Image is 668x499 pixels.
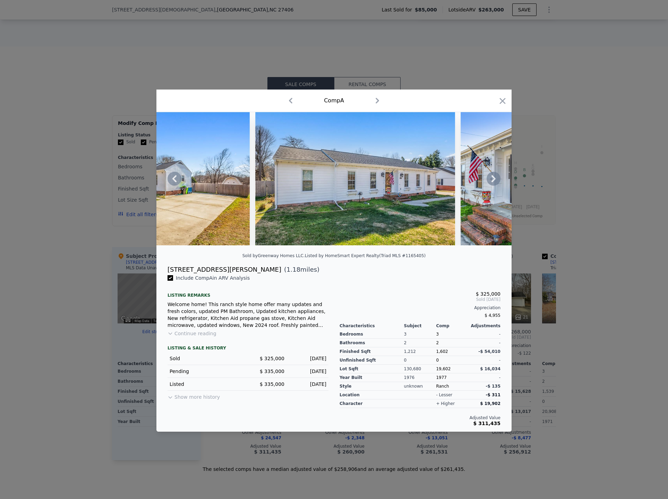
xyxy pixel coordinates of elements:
[255,112,455,245] img: Property Img
[170,381,242,388] div: Listed
[473,421,500,426] span: $ 311,435
[340,382,404,391] div: Style
[476,291,500,297] span: $ 325,000
[404,382,436,391] div: unknown
[468,330,500,339] div: -
[340,347,404,356] div: Finished Sqft
[436,349,448,354] span: 1,602
[340,391,404,399] div: location
[404,356,436,365] div: 0
[468,339,500,347] div: -
[404,365,436,373] div: 130,680
[404,347,436,356] div: 1,212
[436,401,455,406] div: + higher
[290,381,326,388] div: [DATE]
[436,366,451,371] span: 19,602
[436,373,468,382] div: 1977
[290,355,326,362] div: [DATE]
[242,253,305,258] div: Sold by Greenway Homes LLC .
[340,373,404,382] div: Year Built
[340,305,500,311] div: Appreciation
[468,323,500,329] div: Adjustments
[436,358,439,363] span: 0
[290,368,326,375] div: [DATE]
[168,301,328,329] div: Welcome home! This ranch style home offer many updates and fresh colors, updated PM Bathroom, Upd...
[324,96,344,105] div: Comp A
[340,339,404,347] div: Bathrooms
[436,332,439,337] span: 3
[480,366,500,371] span: $ 16,034
[436,392,452,398] div: - lesser
[461,112,549,245] img: Property Img
[478,349,500,354] span: -$ 54,010
[286,266,300,273] span: 1.18
[340,399,404,408] div: character
[340,323,404,329] div: Characteristics
[404,373,436,382] div: 1976
[168,265,281,274] div: [STREET_ADDRESS][PERSON_NAME]
[404,330,436,339] div: 3
[260,381,284,387] span: $ 335,000
[260,356,284,361] span: $ 325,000
[168,287,328,298] div: Listing remarks
[173,275,252,281] span: Include Comp A in ARV Analysis
[168,330,216,337] button: Continue reading
[281,265,319,274] span: ( miles)
[404,339,436,347] div: 2
[468,356,500,365] div: -
[305,253,426,258] div: Listed by HomeSmart Expert Realty (Triad MLS #1165405)
[168,391,220,400] button: Show more history
[170,368,242,375] div: Pending
[340,297,500,302] span: Sold [DATE]
[168,345,328,352] div: LISTING & SALE HISTORY
[480,401,500,406] span: $ 19,902
[436,339,468,347] div: 2
[340,356,404,365] div: Unfinished Sqft
[485,313,500,318] span: $ 4,955
[404,323,436,329] div: Subject
[436,382,468,391] div: Ranch
[486,384,500,389] span: -$ 135
[260,369,284,374] span: $ 335,000
[340,415,500,421] div: Adjusted Value
[486,392,500,397] span: -$ 311
[340,365,404,373] div: Lot Sqft
[340,330,404,339] div: Bedrooms
[436,323,468,329] div: Comp
[468,373,500,382] div: -
[170,355,242,362] div: Sold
